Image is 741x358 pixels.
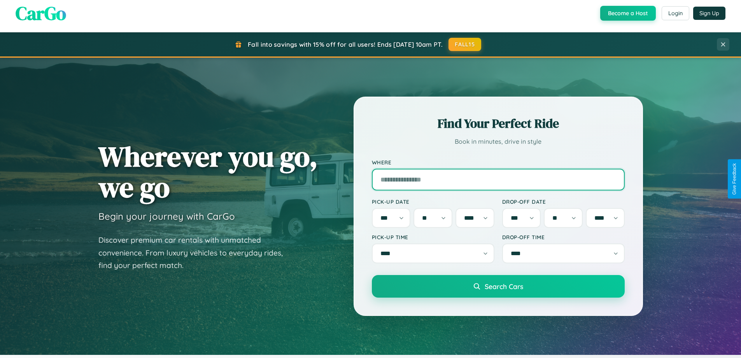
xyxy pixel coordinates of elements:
label: Drop-off Date [502,198,625,205]
label: Pick-up Time [372,234,494,240]
span: Fall into savings with 15% off for all users! Ends [DATE] 10am PT. [248,41,443,48]
h3: Begin your journey with CarGo [98,210,235,222]
p: Discover premium car rentals with unmatched convenience. From luxury vehicles to everyday rides, ... [98,234,293,272]
button: Become a Host [600,6,656,21]
button: Login [662,6,689,20]
button: Search Cars [372,275,625,298]
button: Sign Up [693,7,725,20]
h2: Find Your Perfect Ride [372,115,625,132]
span: Search Cars [485,282,523,291]
label: Drop-off Time [502,234,625,240]
div: Give Feedback [732,163,737,195]
button: FALL15 [448,38,481,51]
label: Where [372,159,625,166]
h1: Wherever you go, we go [98,141,318,203]
label: Pick-up Date [372,198,494,205]
span: CarGo [16,0,66,26]
p: Book in minutes, drive in style [372,136,625,147]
